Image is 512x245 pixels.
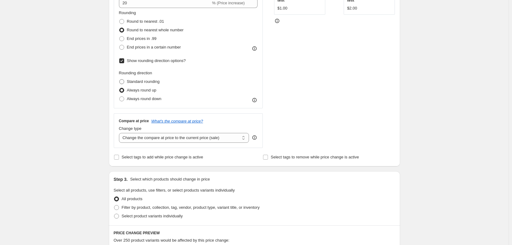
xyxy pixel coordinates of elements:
span: Change type [119,126,142,131]
span: Show rounding direction options? [127,58,186,63]
span: Rounding [119,10,136,15]
span: Select product variants individually [122,214,183,218]
span: All products [122,196,143,201]
span: Round to nearest whole number [127,28,184,32]
span: Always round up [127,88,156,92]
span: Select all products, use filters, or select products variants individually [114,188,235,192]
div: $2.00 [347,5,357,11]
span: Standard rounding [127,79,160,84]
span: Over 250 product variants would be affected by this price change: [114,238,230,243]
span: Filter by product, collection, tag, vendor, product type, variant title, or inventory [122,205,260,210]
span: Select tags to remove while price change is active [271,155,359,159]
h3: Compare at price [119,119,149,123]
span: % (Price increase) [212,1,245,5]
span: Rounding direction [119,71,152,75]
h6: PRICE CHANGE PREVIEW [114,231,395,235]
div: $1.00 [277,5,288,11]
p: Select which products should change in price [130,176,210,182]
span: Always round down [127,96,162,101]
div: help [251,134,258,141]
span: Round to nearest .01 [127,19,164,24]
span: End prices in .99 [127,36,157,41]
span: End prices in a certain number [127,45,181,49]
span: Select tags to add while price change is active [122,155,203,159]
button: What's the compare at price? [151,119,203,123]
h2: Step 3. [114,176,128,182]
